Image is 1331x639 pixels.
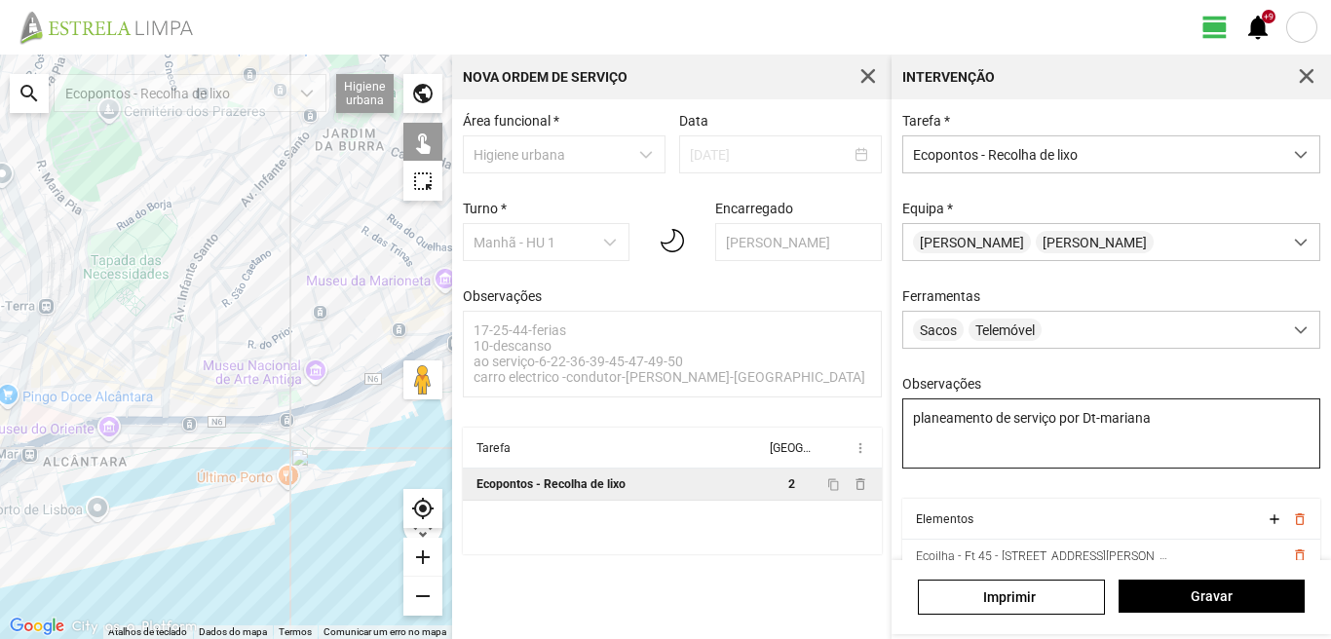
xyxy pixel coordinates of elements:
[916,548,1197,563] span: Ecoilha - Ft 45 - [STREET_ADDRESS][PERSON_NAME]
[913,319,964,341] span: Sacos
[770,441,811,455] div: [GEOGRAPHIC_DATA]
[715,201,793,216] label: Encarregado
[463,70,627,84] div: Nova Ordem de Serviço
[902,70,995,84] div: Intervenção
[403,360,442,399] button: Arraste o Pegman para o mapa para abrir o Street View
[403,489,442,528] div: my_location
[403,123,442,162] div: touch_app
[1291,511,1307,527] button: delete_outline
[10,74,49,113] div: search
[463,113,559,129] label: Área funcional *
[403,162,442,201] div: highlight_alt
[463,288,542,304] label: Observações
[913,231,1031,253] span: [PERSON_NAME]
[1128,588,1294,604] span: Gravar
[403,74,442,113] div: public
[199,625,267,639] button: Dados do mapa
[661,220,684,261] img: 01n.svg
[827,476,843,492] button: content_copy
[916,512,973,526] div: Elementos
[902,201,953,216] label: Equipa *
[788,477,795,491] span: 2
[336,74,394,113] div: Higiene urbana
[5,614,69,639] img: Google
[403,538,442,577] div: add
[5,614,69,639] a: Abrir esta área no Google Maps (abre uma nova janela)
[853,440,868,456] span: more_vert
[1282,136,1320,172] div: dropdown trigger
[679,113,708,129] label: Data
[853,476,868,492] span: delete_outline
[1291,547,1307,563] button: delete_outline
[1262,10,1275,23] div: +9
[902,288,980,304] label: Ferramentas
[1243,13,1273,42] span: notifications
[903,136,1282,172] span: Ecopontos - Recolha de lixo
[1266,511,1281,527] button: add
[902,376,981,392] label: Observações
[827,478,840,491] span: content_copy
[1036,231,1154,253] span: [PERSON_NAME]
[902,113,950,129] label: Tarefa *
[463,201,507,216] label: Turno *
[969,319,1042,341] span: Telemóvel
[476,441,511,455] div: Tarefa
[14,10,214,45] img: file
[279,626,312,637] a: Termos (abre num novo separador)
[323,626,446,637] a: Comunicar um erro no mapa
[476,477,626,491] div: Ecopontos - Recolha de lixo
[403,577,442,616] div: remove
[918,580,1104,615] a: Imprimir
[1119,580,1305,613] button: Gravar
[1200,13,1230,42] span: view_day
